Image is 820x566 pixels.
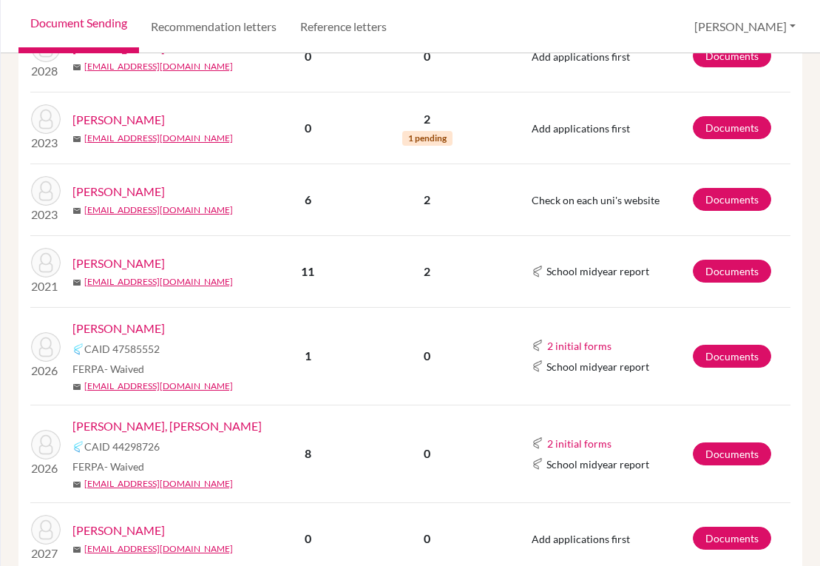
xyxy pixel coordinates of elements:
[31,332,61,362] img: Ramirez, Jose Enrique
[84,542,233,556] a: [EMAIL_ADDRESS][DOMAIN_NAME]
[693,260,771,283] a: Documents
[359,347,495,365] p: 0
[31,459,61,477] p: 2026
[546,359,649,374] span: School midyear report
[532,437,543,449] img: Common App logo
[84,477,233,491] a: [EMAIL_ADDRESS][DOMAIN_NAME]
[693,44,771,67] a: Documents
[72,522,165,539] a: [PERSON_NAME]
[84,275,233,289] a: [EMAIL_ADDRESS][DOMAIN_NAME]
[72,255,165,272] a: [PERSON_NAME]
[72,417,262,435] a: [PERSON_NAME], [PERSON_NAME]
[72,459,144,474] span: FERPA
[305,49,311,63] b: 0
[359,263,495,280] p: 2
[359,445,495,462] p: 0
[72,135,81,144] span: mail
[359,530,495,548] p: 0
[688,13,802,41] button: [PERSON_NAME]
[532,533,630,545] span: Add applications first
[31,206,61,223] p: 2023
[693,442,771,465] a: Documents
[31,362,61,380] p: 2026
[72,361,144,377] span: FERPA
[693,345,771,368] a: Documents
[31,277,61,295] p: 2021
[84,380,233,393] a: [EMAIL_ADDRESS][DOMAIN_NAME]
[72,111,165,129] a: [PERSON_NAME]
[532,122,630,135] span: Add applications first
[31,104,61,134] img: Ramirez, Josemilio
[72,343,84,355] img: Common App logo
[31,248,61,277] img: Ramirez, Adrian
[84,132,233,145] a: [EMAIL_ADDRESS][DOMAIN_NAME]
[305,192,311,206] b: 6
[84,203,233,217] a: [EMAIL_ADDRESS][DOMAIN_NAME]
[532,194,660,206] span: Check on each uni's website
[72,63,81,72] span: mail
[72,441,84,453] img: Common App logo
[693,188,771,211] a: Documents
[31,545,61,562] p: 2027
[301,264,314,278] b: 11
[305,446,311,460] b: 8
[72,545,81,554] span: mail
[359,47,495,65] p: 0
[31,62,61,80] p: 2028
[72,480,81,489] span: mail
[305,121,311,135] b: 0
[72,206,81,215] span: mail
[104,363,144,375] span: - Waived
[84,60,233,73] a: [EMAIL_ADDRESS][DOMAIN_NAME]
[31,515,61,545] img: Ramirez, Denisse
[546,456,649,472] span: School midyear report
[359,110,495,128] p: 2
[72,320,165,337] a: [PERSON_NAME]
[72,383,81,391] span: mail
[84,341,160,357] span: CAID 47585552
[31,134,61,152] p: 2023
[546,263,649,279] span: School midyear report
[693,527,771,550] a: Documents
[532,50,630,63] span: Add applications first
[546,337,612,354] button: 2 initial forms
[693,116,771,139] a: Documents
[532,266,543,277] img: Common App logo
[402,131,453,146] span: 1 pending
[305,348,311,363] b: 1
[359,191,495,209] p: 2
[31,430,61,459] img: Ramirez, Miguel Angel
[84,439,160,454] span: CAID 44298726
[546,435,612,452] button: 2 initial forms
[104,460,144,473] span: - Waived
[72,278,81,287] span: mail
[532,340,543,351] img: Common App logo
[31,176,61,206] img: Ramirez, Marco
[305,531,311,545] b: 0
[532,458,543,470] img: Common App logo
[72,183,165,201] a: [PERSON_NAME]
[532,360,543,372] img: Common App logo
